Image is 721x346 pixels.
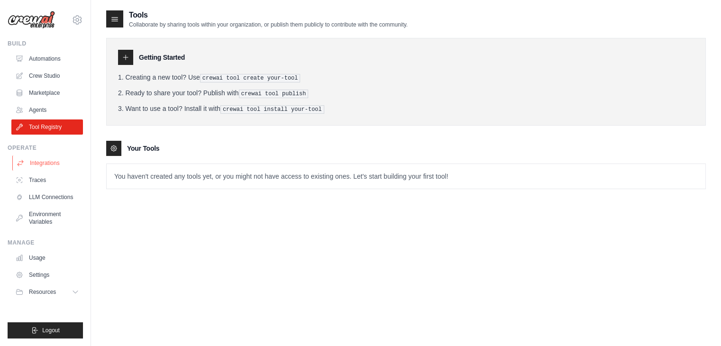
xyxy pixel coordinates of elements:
li: Ready to share your tool? Publish with [118,88,694,98]
a: Environment Variables [11,207,83,229]
li: Creating a new tool? Use [118,73,694,82]
img: Logo [8,11,55,29]
h2: Tools [129,9,408,21]
a: Agents [11,102,83,118]
pre: crewai tool install your-tool [220,105,324,114]
a: Integrations [12,155,84,171]
pre: crewai tool create your-tool [200,74,301,82]
div: Operate [8,144,83,152]
li: Want to use a tool? Install it with [118,104,694,114]
button: Resources [11,284,83,300]
a: Automations [11,51,83,66]
h3: Getting Started [139,53,185,62]
span: Logout [42,327,60,334]
pre: crewai tool publish [239,90,309,98]
div: Build [8,40,83,47]
p: Collaborate by sharing tools within your organization, or publish them publicly to contribute wit... [129,21,408,28]
div: Manage [8,239,83,246]
a: Tool Registry [11,119,83,135]
a: Crew Studio [11,68,83,83]
a: Usage [11,250,83,265]
a: LLM Connections [11,190,83,205]
span: Resources [29,288,56,296]
button: Logout [8,322,83,338]
p: You haven't created any tools yet, or you might not have access to existing ones. Let's start bui... [107,164,705,189]
h3: Your Tools [127,144,159,153]
a: Traces [11,173,83,188]
a: Settings [11,267,83,282]
a: Marketplace [11,85,83,100]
